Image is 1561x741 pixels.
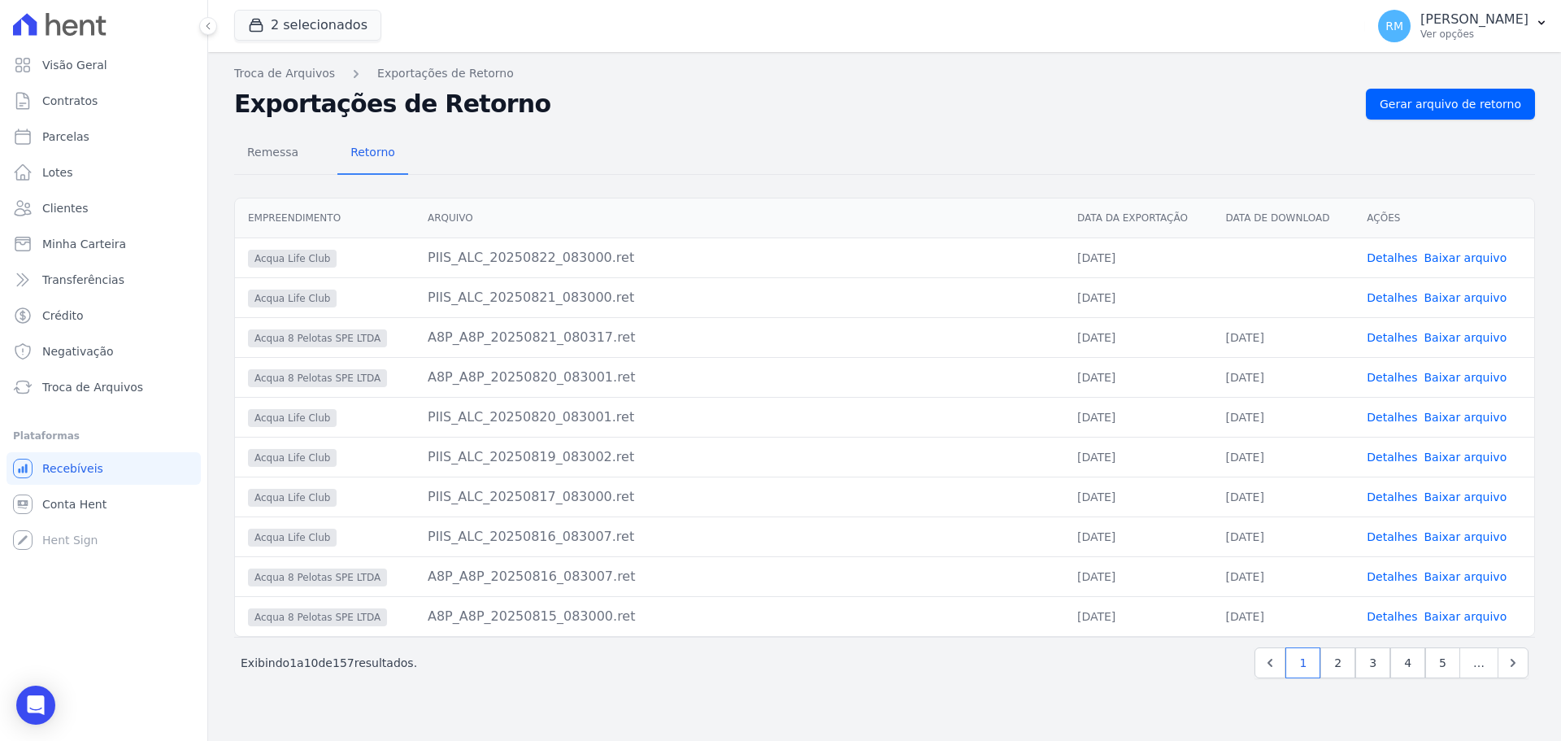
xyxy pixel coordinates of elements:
a: Detalhes [1367,411,1417,424]
span: Acqua 8 Pelotas SPE LTDA [248,608,387,626]
a: Lotes [7,156,201,189]
span: Clientes [42,200,88,216]
a: 1 [1285,647,1320,678]
p: Exibindo a de resultados. [241,655,417,671]
button: RM [PERSON_NAME] Ver opções [1365,3,1561,49]
span: Conta Hent [42,496,107,512]
th: Data de Download [1213,198,1354,238]
a: Retorno [337,133,408,175]
td: [DATE] [1064,437,1213,477]
a: Baixar arquivo [1424,291,1507,304]
a: Detalhes [1367,331,1417,344]
a: Baixar arquivo [1424,331,1507,344]
span: Remessa [237,136,308,168]
a: Remessa [234,133,311,175]
td: [DATE] [1064,517,1213,556]
td: [DATE] [1213,317,1354,357]
span: Contratos [42,93,98,109]
span: Troca de Arquivos [42,379,143,395]
a: Detalhes [1367,530,1417,543]
a: Baixar arquivo [1424,371,1507,384]
a: Baixar arquivo [1424,530,1507,543]
span: Acqua Life Club [248,529,337,547]
a: Detalhes [1367,570,1417,583]
a: Gerar arquivo de retorno [1366,89,1535,120]
div: Plataformas [13,426,194,446]
td: [DATE] [1064,477,1213,517]
nav: Breadcrumb [234,65,1535,82]
a: 2 [1320,647,1355,678]
a: Detalhes [1367,451,1417,464]
span: Acqua 8 Pelotas SPE LTDA [248,569,387,586]
div: A8P_A8P_20250820_083001.ret [428,368,1051,387]
a: Baixar arquivo [1424,490,1507,503]
span: Acqua 8 Pelotas SPE LTDA [248,329,387,347]
span: 10 [304,656,319,669]
span: RM [1385,20,1403,32]
div: A8P_A8P_20250821_080317.ret [428,328,1051,347]
a: Baixar arquivo [1424,610,1507,623]
a: Previous [1254,647,1285,678]
span: Minha Carteira [42,236,126,252]
td: [DATE] [1064,317,1213,357]
td: [DATE] [1064,596,1213,636]
a: Conta Hent [7,488,201,521]
div: PIIS_ALC_20250822_083000.ret [428,248,1051,268]
p: [PERSON_NAME] [1420,11,1528,28]
a: Transferências [7,264,201,296]
th: Arquivo [415,198,1064,238]
a: Clientes [7,192,201,224]
span: Acqua Life Club [248,489,337,507]
a: Minha Carteira [7,228,201,260]
a: Detalhes [1367,291,1417,304]
h2: Exportações de Retorno [234,89,1353,119]
button: 2 selecionados [234,10,381,41]
td: [DATE] [1213,397,1354,437]
div: A8P_A8P_20250815_083000.ret [428,607,1051,626]
div: PIIS_ALC_20250819_083002.ret [428,447,1051,467]
span: Lotes [42,164,73,181]
a: 3 [1355,647,1390,678]
span: Recebíveis [42,460,103,477]
a: Baixar arquivo [1424,451,1507,464]
a: Troca de Arquivos [7,371,201,403]
span: … [1459,647,1498,678]
span: Negativação [42,343,114,360]
a: Troca de Arquivos [234,65,335,82]
a: Visão Geral [7,49,201,81]
div: PIIS_ALC_20250816_083007.ret [428,527,1051,547]
a: Detalhes [1367,371,1417,384]
td: [DATE] [1213,477,1354,517]
div: PIIS_ALC_20250821_083000.ret [428,288,1051,307]
a: Contratos [7,85,201,117]
span: Crédito [42,307,84,324]
td: [DATE] [1213,357,1354,397]
td: [DATE] [1213,437,1354,477]
a: Crédito [7,299,201,332]
span: Visão Geral [42,57,107,73]
a: Detalhes [1367,490,1417,503]
a: Baixar arquivo [1424,570,1507,583]
a: 4 [1390,647,1425,678]
span: Parcelas [42,129,89,145]
span: Gerar arquivo de retorno [1380,96,1521,112]
span: Acqua Life Club [248,250,337,268]
a: Negativação [7,335,201,368]
span: Acqua Life Club [248,449,337,467]
span: Acqua Life Club [248,290,337,307]
span: Transferências [42,272,124,288]
a: Baixar arquivo [1424,411,1507,424]
p: Ver opções [1420,28,1528,41]
a: Recebíveis [7,452,201,485]
td: [DATE] [1213,517,1354,556]
th: Empreendimento [235,198,415,238]
span: Acqua Life Club [248,409,337,427]
a: Baixar arquivo [1424,251,1507,264]
span: 1 [289,656,297,669]
div: A8P_A8P_20250816_083007.ret [428,567,1051,586]
a: Next [1498,647,1528,678]
span: 157 [333,656,354,669]
a: Exportações de Retorno [377,65,514,82]
a: Parcelas [7,120,201,153]
a: Detalhes [1367,251,1417,264]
